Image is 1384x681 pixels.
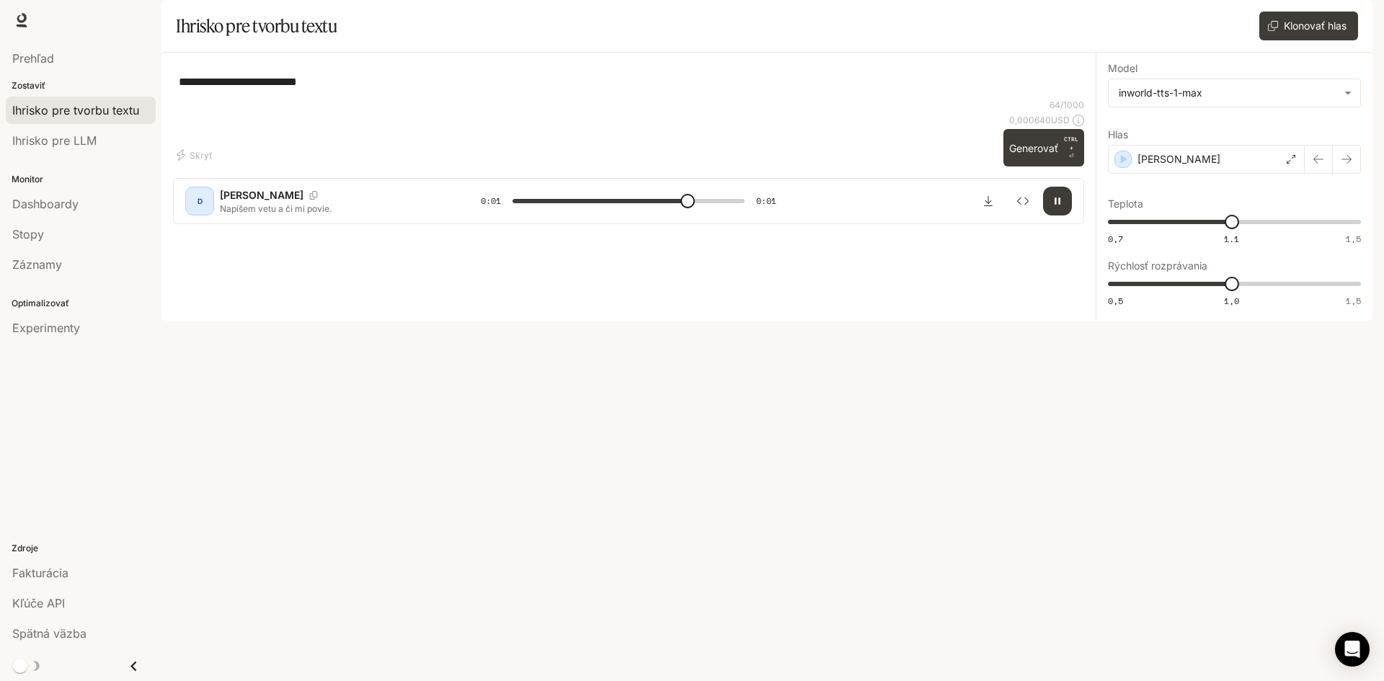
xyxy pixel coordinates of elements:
[1060,99,1063,110] font: /
[1050,99,1060,110] font: 64
[1335,632,1370,667] div: Otvoriť Intercom Messenger
[1009,142,1058,154] font: Generovať
[1108,295,1123,307] font: 0,5
[1119,86,1202,99] font: inworld-tts-1-max
[1108,259,1207,272] font: Rýchlosť rozprávania
[1008,187,1037,215] button: Skontrolovať
[176,15,337,37] font: Ihrisko pre tvorbu textu
[1108,197,1143,210] font: Teplota
[1108,233,1123,245] font: 0,7
[1051,115,1070,125] font: USD
[1063,99,1084,110] font: 1000
[198,197,203,205] font: D
[1346,295,1361,307] font: 1,5
[1108,62,1137,74] font: Model
[1003,129,1084,166] button: GenerovaťCTRL +⏎
[1009,115,1051,125] font: 0,000640
[481,195,501,207] font: 0:01
[1109,79,1360,107] div: inworld-tts-1-max
[303,191,324,200] button: Kopírovať hlasové ID
[1284,19,1347,32] font: Klonovať hlas
[1064,135,1078,151] font: CTRL +
[190,150,213,161] font: Skryť
[1346,233,1361,245] font: 1,5
[1259,12,1358,40] button: Klonovať hlas
[220,203,332,214] font: Napíšem vetu a či mi povie.
[220,189,303,201] font: [PERSON_NAME]
[173,143,219,166] button: Skryť
[1224,233,1239,245] font: 1.1
[1224,295,1239,307] font: 1,0
[974,187,1003,215] button: Stiahnuť zvuk
[1108,128,1128,141] font: Hlas
[1069,153,1074,159] font: ⏎
[756,195,776,207] font: 0:01
[1137,153,1220,165] font: [PERSON_NAME]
